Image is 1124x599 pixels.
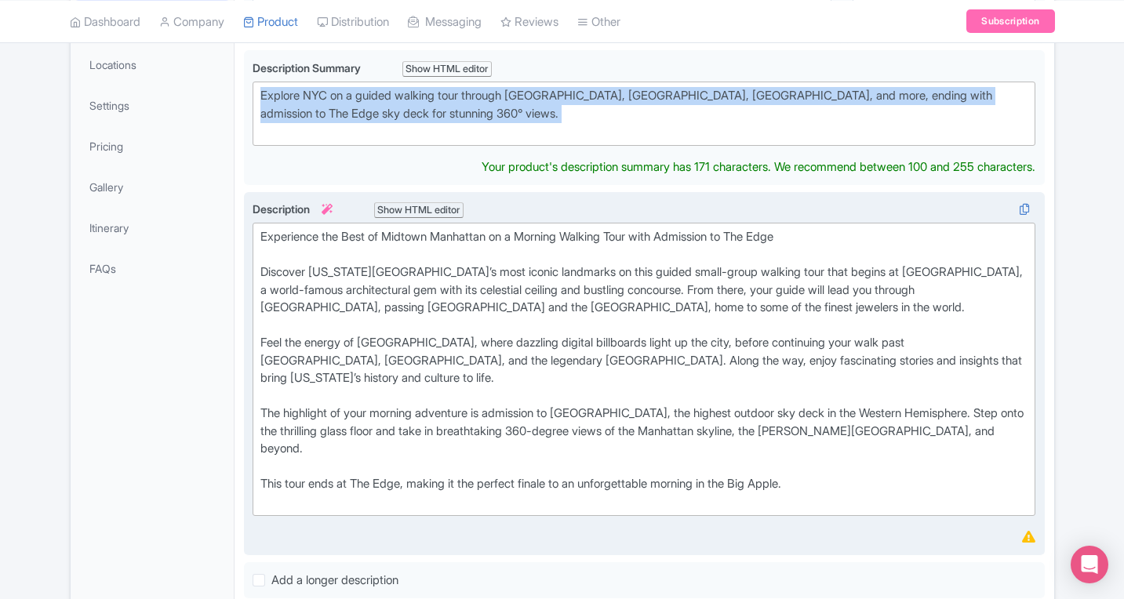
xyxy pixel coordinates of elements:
[74,129,231,164] a: Pricing
[260,87,1028,140] div: Explore NYC on a guided walking tour through [GEOGRAPHIC_DATA], [GEOGRAPHIC_DATA], [GEOGRAPHIC_DA...
[260,228,1028,510] div: Experience the Best of Midtown Manhattan on a Morning Walking Tour with Admission to The Edge Dis...
[966,9,1054,33] a: Subscription
[253,202,335,216] span: Description
[482,158,1035,176] div: Your product's description summary has 171 characters. We recommend between 100 and 255 characters.
[402,61,493,78] div: Show HTML editor
[374,202,464,219] div: Show HTML editor
[74,210,231,245] a: Itinerary
[271,572,398,587] span: Add a longer description
[74,47,231,82] a: Locations
[74,88,231,123] a: Settings
[74,169,231,205] a: Gallery
[74,251,231,286] a: FAQs
[1071,546,1108,583] div: Open Intercom Messenger
[253,61,363,74] span: Description Summary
